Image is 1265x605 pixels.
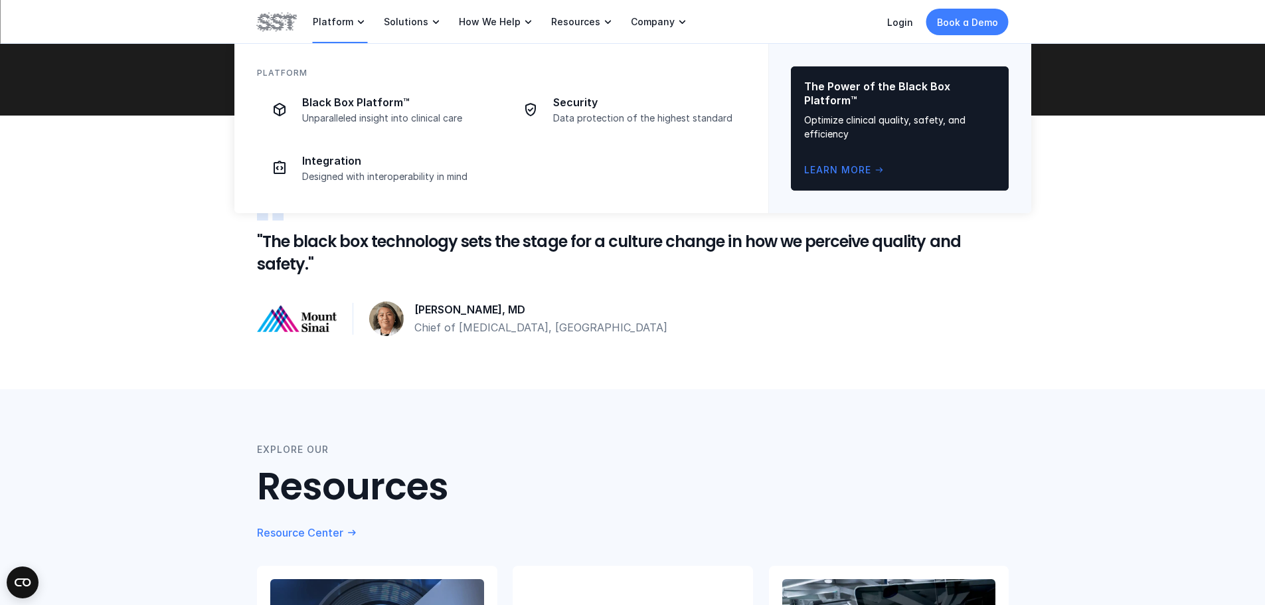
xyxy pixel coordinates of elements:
p: PLATFORM [257,66,307,79]
p: The Power of the Black Box Platform™ [804,80,995,108]
p: Designed with interoperability in mind [302,171,487,183]
img: Mount Sinai logo [257,305,337,332]
p: Chief of [MEDICAL_DATA], [GEOGRAPHIC_DATA] [414,319,1009,335]
h5: "The black box technology sets the stage for a culture change in how we perceive quality and safe... [257,230,1009,275]
p: How We Help [459,16,521,28]
a: Login [887,17,913,28]
p: Unparalleled insight into clinical care [302,112,487,124]
p: Platform [313,16,353,28]
p: Learn More [804,163,871,177]
img: checkmark icon [523,102,539,118]
a: Integration iconIntegrationDesigned with interoperability in mind [257,145,495,191]
img: SST logo [257,11,297,33]
p: Resources [551,16,600,28]
a: The Power of the Black Box Platform™Optimize clinical quality, safety, and efficiencyLearn Morear... [791,66,1009,191]
a: Resource Center [257,525,358,539]
p: Black Box Platform™ [302,96,487,110]
p: Book a Demo [937,15,998,29]
p: [PERSON_NAME], MD [414,302,1009,316]
a: Box iconBlack Box Platform™Unparalleled insight into clinical care [257,87,495,132]
p: Data protection of the highest standard [553,112,738,124]
p: Optimize clinical quality, safety, and efficiency [804,113,995,141]
p: EXPLORE OUR [257,442,329,457]
span: arrow_right_alt [874,165,885,175]
p: Company [631,16,675,28]
p: Solutions [384,16,428,28]
p: Security [553,96,738,110]
h2: Resources [257,465,1009,509]
p: Integration [302,154,487,168]
p: Resource Center [257,525,343,539]
button: Open CMP widget [7,566,39,598]
a: checkmark iconSecurityData protection of the highest standard [508,87,746,132]
img: Celia Divino headshot [353,294,440,351]
img: Integration icon [272,160,288,176]
a: Book a Demo [926,9,1009,35]
img: Box icon [272,102,288,118]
